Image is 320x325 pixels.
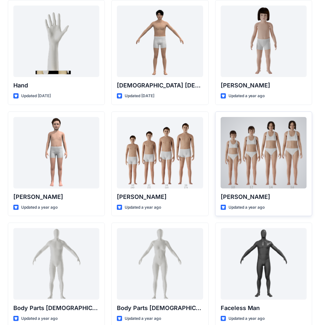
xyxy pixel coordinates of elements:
a: Emil [13,117,99,188]
p: Updated a year ago [229,93,265,99]
a: Male Asian [117,6,203,77]
p: Updated a year ago [125,315,161,322]
a: Faceless Man [221,228,307,300]
p: Updated a year ago [21,315,58,322]
p: Updated a year ago [125,204,161,211]
p: [PERSON_NAME] [221,81,307,90]
p: [PERSON_NAME] [117,192,203,201]
a: Brandon [117,117,203,188]
a: Body Parts Male [13,228,99,300]
p: [PERSON_NAME] [221,192,307,201]
p: [PERSON_NAME] [13,192,99,201]
p: Body Parts [DEMOGRAPHIC_DATA] [13,304,99,313]
p: Updated [DATE] [21,93,51,99]
a: Brenda [221,117,307,188]
p: Updated a year ago [229,315,265,322]
p: [DEMOGRAPHIC_DATA] [DEMOGRAPHIC_DATA] [117,81,203,90]
p: Updated [DATE] [125,93,154,99]
a: Charlie [221,6,307,77]
p: Body Parts [DEMOGRAPHIC_DATA] [117,304,203,313]
p: Updated a year ago [229,204,265,211]
a: Hand [13,6,99,77]
p: Hand [13,81,99,90]
p: Faceless Man [221,304,307,313]
p: Updated a year ago [21,204,58,211]
a: Body Parts Female [117,228,203,300]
